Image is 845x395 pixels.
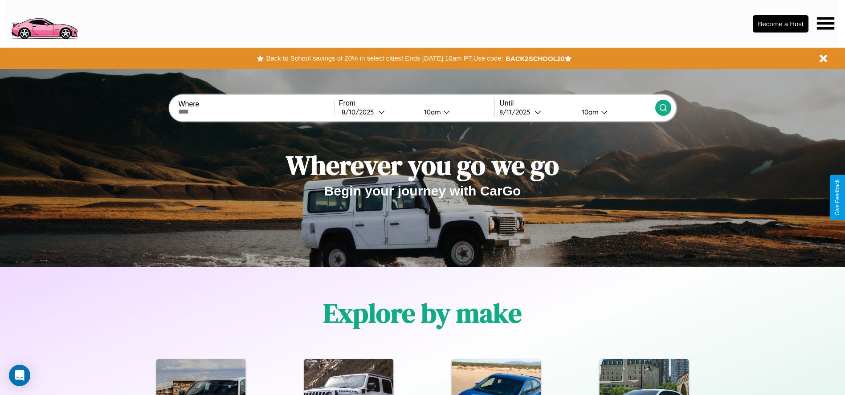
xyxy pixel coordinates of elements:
[9,365,30,386] div: Open Intercom Messenger
[264,52,505,65] button: Back to School savings of 20% in select cities! Ends [DATE] 10am PT.Use code:
[499,108,535,116] div: 8 / 11 / 2025
[577,108,601,116] div: 10am
[499,99,655,107] label: Until
[7,4,82,41] img: logo
[834,179,841,216] div: Give Feedback
[420,108,443,116] div: 10am
[575,107,655,117] button: 10am
[339,99,494,107] label: From
[178,100,334,108] label: Where
[323,295,522,331] h1: Explore by make
[339,107,417,117] button: 8/10/2025
[342,108,378,116] div: 8 / 10 / 2025
[506,55,565,62] b: BACK2SCHOOL20
[753,15,808,33] button: Become a Host
[417,107,495,117] button: 10am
